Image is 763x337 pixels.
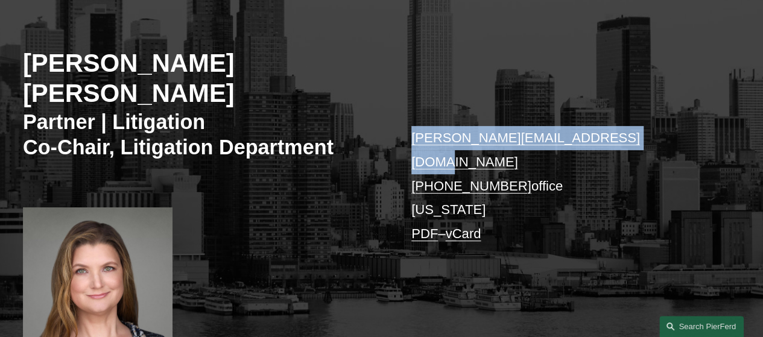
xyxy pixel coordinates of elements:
h2: [PERSON_NAME] [PERSON_NAME] [23,48,382,109]
a: [PERSON_NAME][EMAIL_ADDRESS][DOMAIN_NAME] [411,130,640,169]
a: PDF [411,226,438,241]
a: [PHONE_NUMBER] [411,178,531,194]
h3: Partner | Litigation Co-Chair, Litigation Department [23,109,382,160]
p: office [US_STATE] – [411,126,710,246]
a: vCard [445,226,481,241]
a: Search this site [659,316,744,337]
